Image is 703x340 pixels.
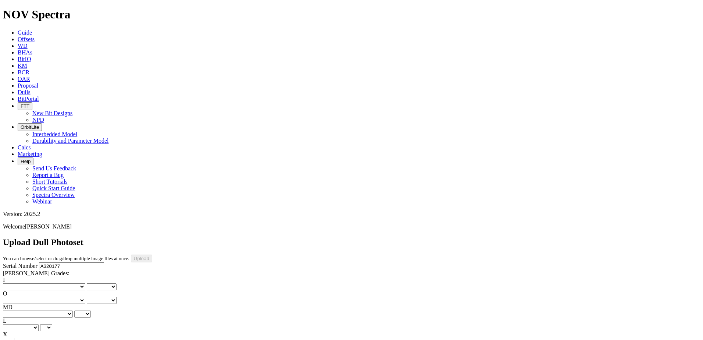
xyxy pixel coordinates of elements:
label: O [3,290,7,297]
a: New Bit Designs [32,110,72,116]
a: BCR [18,69,29,75]
a: Calcs [18,144,31,150]
label: L [3,318,7,324]
button: OrbitLite [18,123,42,131]
a: Webinar [32,198,52,205]
span: OrbitLite [21,124,39,130]
a: Spectra Overview [32,192,75,198]
button: Help [18,157,33,165]
button: FTT [18,102,32,110]
p: Welcome [3,223,700,230]
a: Proposal [18,82,38,89]
span: Help [21,159,31,164]
a: Marketing [18,151,42,157]
a: BitPortal [18,96,39,102]
div: Version: 2025.2 [3,211,700,217]
label: MD [3,304,13,310]
h1: NOV Spectra [3,8,700,21]
a: BHAs [18,49,32,56]
label: X [3,331,7,337]
a: Durability and Parameter Model [32,138,109,144]
a: Dulls [18,89,31,95]
a: Interbedded Model [32,131,77,137]
div: [PERSON_NAME] Grades: [3,270,700,277]
span: FTT [21,103,29,109]
a: KM [18,63,27,69]
a: Quick Start Guide [32,185,75,191]
label: Serial Number [3,263,38,269]
a: Offsets [18,36,35,42]
a: Report a Bug [32,172,64,178]
a: OAR [18,76,30,82]
a: Guide [18,29,32,36]
small: You can browse/select or drag/drop multiple image files at once. [3,256,129,261]
input: Upload [131,255,152,262]
a: WD [18,43,28,49]
h2: Upload Dull Photoset [3,237,700,247]
a: NPD [32,117,44,123]
a: Send Us Feedback [32,165,76,171]
a: Short Tutorials [32,178,68,185]
a: BitIQ [18,56,31,62]
label: I [3,277,5,283]
span: [PERSON_NAME] [25,223,72,230]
